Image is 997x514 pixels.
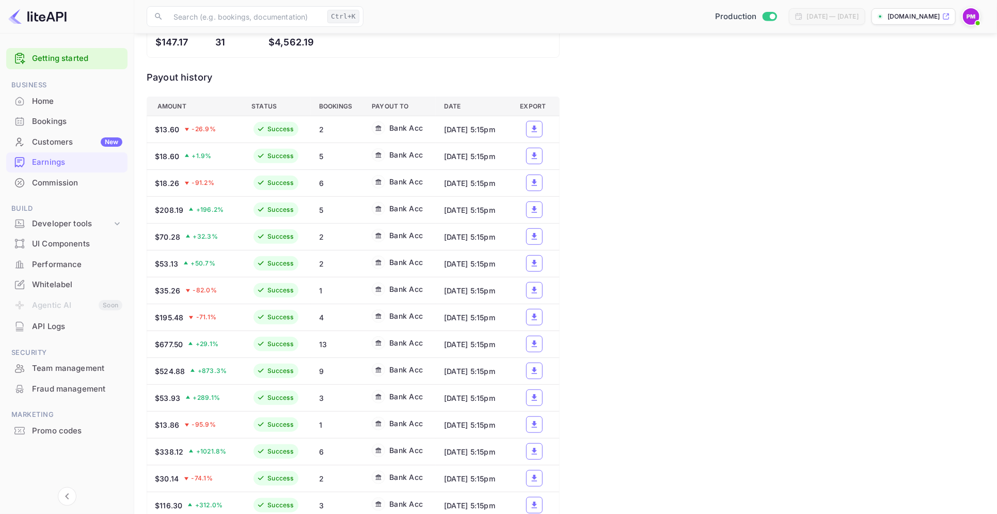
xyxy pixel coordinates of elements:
[711,11,781,23] div: Switch to Sandbox mode
[155,231,181,242] div: $70.28
[193,286,217,295] span: -82.0 %
[196,447,227,456] span: + 1021.8 %
[32,238,122,250] div: UI Components
[444,178,504,189] div: [DATE] 5:15pm
[444,339,504,350] div: [DATE] 5:15pm
[389,445,423,456] div: Bank Acc
[389,122,423,133] div: Bank Acc
[155,285,181,296] div: $35.26
[6,359,128,378] a: Team management
[389,418,423,429] div: Bank Acc
[267,474,293,483] div: Success
[6,379,128,399] div: Fraud management
[267,178,293,188] div: Success
[267,259,293,268] div: Success
[155,366,185,377] div: $524.88
[963,8,979,25] img: Paul McNeill
[389,176,423,187] div: Bank Acc
[807,12,859,21] div: [DATE] — [DATE]
[267,151,293,161] div: Success
[155,124,180,135] div: $13.60
[319,393,355,403] div: 3
[155,339,183,350] div: $677.50
[6,173,128,193] div: Commission
[32,259,122,271] div: Performance
[444,419,504,430] div: [DATE] 5:15pm
[6,112,128,132] div: Bookings
[6,317,128,337] div: API Logs
[192,474,213,483] span: -74.1 %
[444,285,504,296] div: [DATE] 5:15pm
[267,339,293,349] div: Success
[6,317,128,336] a: API Logs
[192,151,212,161] span: + 1.9 %
[32,425,122,437] div: Promo codes
[155,258,179,269] div: $53.13
[327,10,359,23] div: Ctrl+K
[319,285,355,296] div: 1
[319,366,355,377] div: 9
[319,205,355,215] div: 5
[444,151,504,162] div: [DATE] 5:15pm
[268,35,314,49] div: $4,562.19
[147,97,244,116] th: Amount
[319,473,355,484] div: 2
[389,310,423,321] div: Bank Acc
[6,275,128,295] div: Whitelabel
[32,383,122,395] div: Fraud management
[58,487,76,506] button: Collapse navigation
[155,205,184,215] div: $208.19
[444,500,504,511] div: [DATE] 5:15pm
[6,234,128,254] div: UI Components
[319,339,355,350] div: 13
[444,124,504,135] div: [DATE] 5:15pm
[196,313,217,322] span: -71.1 %
[6,112,128,131] a: Bookings
[267,232,293,241] div: Success
[6,379,128,398] a: Fraud management
[155,35,203,49] div: $147.17
[6,255,128,275] div: Performance
[363,97,436,116] th: Payout to
[389,149,423,160] div: Bank Acc
[6,421,128,440] a: Promo codes
[267,501,293,510] div: Success
[444,366,504,377] div: [DATE] 5:15pm
[389,472,423,482] div: Bank Acc
[311,97,363,116] th: Bookings
[101,137,122,147] div: New
[196,339,219,349] span: + 29.1 %
[389,257,423,268] div: Bank Acc
[319,124,355,135] div: 2
[195,501,223,510] span: + 312.0 %
[319,151,355,162] div: 5
[6,347,128,359] span: Security
[155,151,180,162] div: $18.60
[215,35,256,49] div: 31
[193,232,218,241] span: + 32.3 %
[155,446,184,457] div: $338.12
[888,12,940,21] p: [DOMAIN_NAME]
[6,409,128,420] span: Marketing
[6,359,128,379] div: Team management
[192,178,215,188] span: -91.2 %
[196,205,224,214] span: + 196.2 %
[155,500,183,511] div: $116.30
[319,419,355,430] div: 1
[267,447,293,456] div: Success
[6,203,128,214] span: Build
[319,258,355,269] div: 2
[32,279,122,291] div: Whitelabel
[6,173,128,192] a: Commission
[243,97,311,116] th: Status
[6,152,128,172] a: Earnings
[6,234,128,253] a: UI Components
[147,70,560,84] div: Payout history
[267,205,293,214] div: Success
[444,473,504,484] div: [DATE] 5:15pm
[436,97,512,116] th: Date
[155,312,184,323] div: $195.48
[267,366,293,376] div: Success
[389,337,423,348] div: Bank Acc
[444,205,504,215] div: [DATE] 5:15pm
